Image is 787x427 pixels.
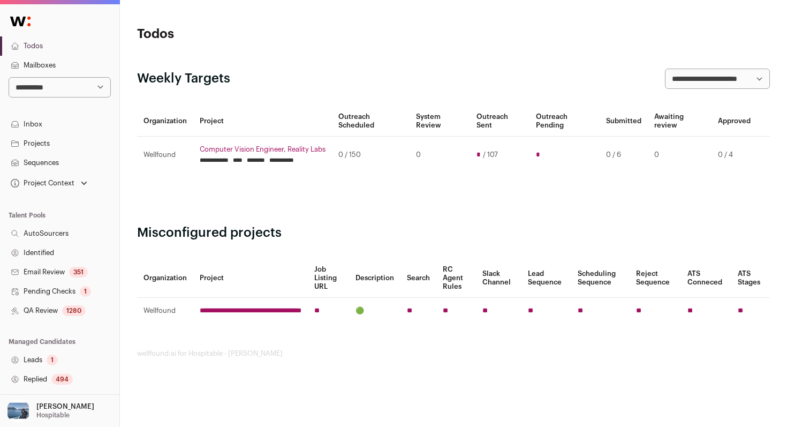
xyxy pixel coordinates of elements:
img: 17109629-medium_jpg [6,399,30,423]
div: Project Context [9,179,74,188]
th: Organization [137,259,193,298]
p: Hospitable [36,411,70,419]
td: 0 / 150 [332,137,410,174]
th: Awaiting review [648,106,712,137]
th: Job Listing URL [308,259,349,298]
th: Organization [137,106,193,137]
img: Wellfound [4,11,36,32]
h1: Todos [137,26,348,43]
div: 1 [80,286,91,297]
th: RC Agent Rules [436,259,476,298]
th: ATS Conneced [681,259,732,298]
button: Open dropdown [4,399,96,423]
h2: Misconfigured projects [137,224,770,242]
div: 1 [47,355,58,365]
td: 0 / 6 [600,137,648,174]
th: Project [193,106,332,137]
th: Approved [712,106,757,137]
div: 1280 [62,305,86,316]
th: Outreach Pending [529,106,600,137]
button: Open dropdown [9,176,89,191]
th: Description [349,259,400,298]
th: Slack Channel [476,259,521,298]
td: Wellfound [137,137,193,174]
p: [PERSON_NAME] [36,402,94,411]
div: 494 [51,374,73,385]
td: 0 [648,137,712,174]
span: / 107 [483,151,498,159]
td: 🟢 [349,298,400,324]
a: Computer Vision Engineer, Reality Labs [200,145,326,154]
th: Scheduling Sequence [571,259,630,298]
footer: wellfound:ai for Hospitable - [PERSON_NAME] [137,349,770,358]
th: Outreach Sent [470,106,529,137]
td: Wellfound [137,298,193,324]
th: System Review [410,106,471,137]
th: ATS Stages [731,259,770,298]
div: 351 [69,267,88,278]
th: Lead Sequence [521,259,572,298]
th: Outreach Scheduled [332,106,410,137]
th: Reject Sequence [630,259,681,298]
th: Project [193,259,308,298]
th: Submitted [600,106,648,137]
td: 0 [410,137,471,174]
th: Search [400,259,436,298]
h2: Weekly Targets [137,70,230,87]
td: 0 / 4 [712,137,757,174]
